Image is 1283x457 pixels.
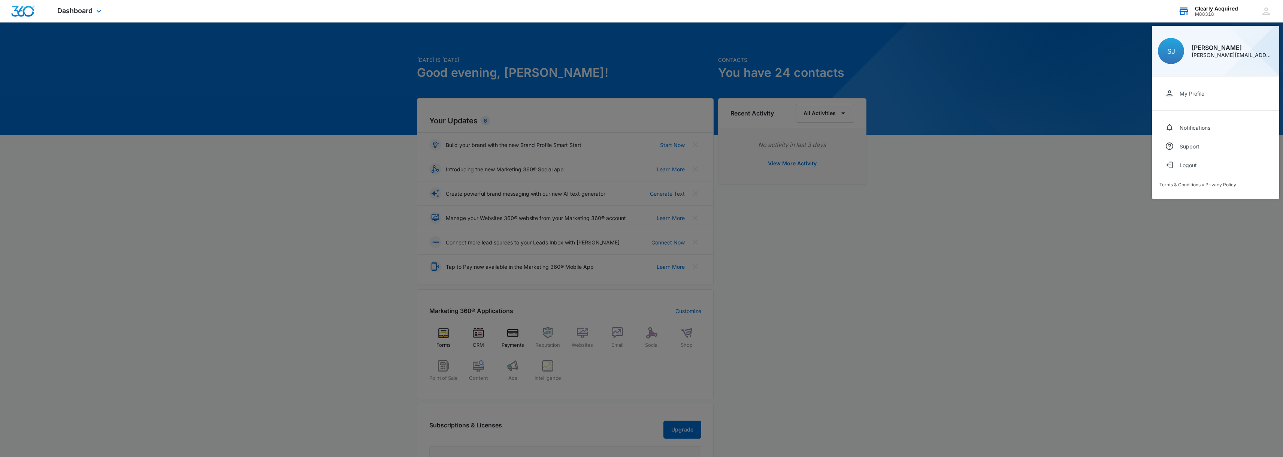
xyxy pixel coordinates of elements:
[1159,182,1201,187] a: Terms & Conditions
[1159,118,1272,137] a: Notifications
[1159,182,1272,187] div: •
[1180,124,1210,131] div: Notifications
[1195,12,1238,17] div: account id
[1180,90,1204,97] div: My Profile
[1205,182,1236,187] a: Privacy Policy
[1192,52,1273,58] div: [PERSON_NAME][EMAIL_ADDRESS][DOMAIN_NAME]
[1180,162,1197,168] div: Logout
[1159,156,1272,174] button: Logout
[1167,47,1175,55] span: SJ
[1159,137,1272,156] a: Support
[57,7,93,15] span: Dashboard
[1180,143,1199,150] div: Support
[1192,45,1273,51] div: [PERSON_NAME]
[1159,84,1272,103] a: My Profile
[1195,6,1238,12] div: account name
